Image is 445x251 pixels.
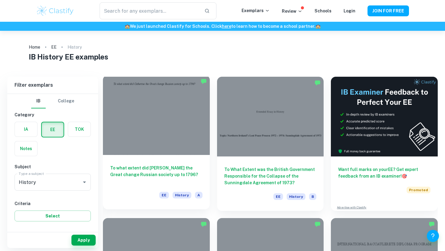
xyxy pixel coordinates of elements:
[51,43,57,51] a: EE
[15,141,37,156] button: Notes
[15,229,91,235] h6: Grade
[29,43,40,51] a: Home
[427,230,439,242] button: Help and Feedback
[222,24,231,29] a: here
[36,5,74,17] img: Clastify logo
[15,122,37,137] button: IA
[331,77,438,211] a: Want full marks on yourEE? Get expert feedback from an IB examiner!PromotedAdvertise with Clastify
[217,77,324,211] a: To What Extent was the British Government Responsible for the Collapse of the Sunningdale Agreeme...
[331,77,438,156] img: Thumbnail
[309,193,316,200] span: B
[15,200,91,207] h6: Criteria
[31,94,74,108] div: Filter type choice
[68,44,82,50] p: History
[287,193,305,200] span: History
[282,8,302,14] p: Review
[1,23,444,30] h6: We just launched Clastify for Schools. Click to learn how to become a school partner.
[273,193,283,200] span: EE
[42,122,64,137] button: EE
[315,8,331,13] a: Schools
[315,221,321,227] img: Marked
[29,51,416,62] h1: IB History EE examples
[68,122,91,137] button: TOK
[368,5,409,16] button: JOIN FOR FREE
[338,166,430,179] h6: Want full marks on your EE ? Get expert feedback from an IB examiner!
[100,2,199,19] input: Search for any exemplars...
[337,205,366,210] a: Advertise with Clastify
[19,171,44,176] label: Type a subject
[242,7,270,14] p: Exemplars
[7,77,98,94] h6: Filter exemplars
[344,8,355,13] a: Login
[315,24,321,29] span: 🏫
[315,80,321,86] img: Marked
[195,192,203,198] span: A
[15,211,91,221] button: Select
[201,78,207,84] img: Marked
[71,235,96,246] button: Apply
[429,221,435,227] img: Marked
[15,163,91,170] h6: Subject
[15,111,91,118] h6: Category
[173,192,191,198] span: History
[31,94,46,108] button: IB
[58,94,74,108] button: College
[402,174,407,179] span: 🎯
[110,165,203,185] h6: To what extent did [PERSON_NAME] the Great change Russian society up to 1796?
[103,77,210,211] a: To what extent did [PERSON_NAME] the Great change Russian society up to 1796?EEHistoryA
[224,166,317,186] h6: To What Extent was the British Government Responsible for the Collapse of the Sunningdale Agreeme...
[407,187,430,193] span: Promoted
[159,192,169,198] span: EE
[201,221,207,227] img: Marked
[125,24,130,29] span: 🏫
[80,178,89,186] button: Open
